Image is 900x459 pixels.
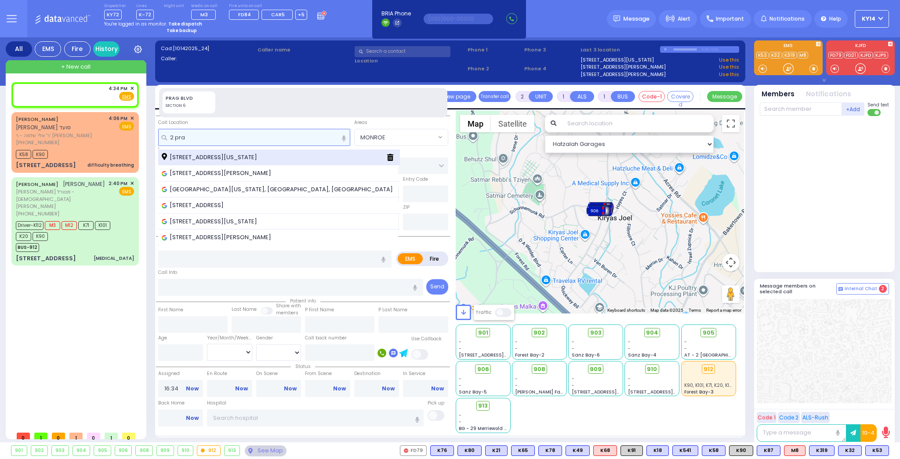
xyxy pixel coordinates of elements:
span: - [572,339,574,345]
span: - [459,419,461,425]
a: K32 [769,52,782,58]
img: google_icon.svg [162,187,167,192]
span: 4:06 PM [109,115,127,122]
div: 905 [94,446,111,455]
div: K58 [702,445,726,456]
span: members [276,310,298,316]
img: google_icon.svg [162,171,167,176]
span: Help [829,15,841,23]
span: Forest Bay-3 [684,389,714,395]
span: - [684,339,687,345]
span: - [572,375,574,382]
button: Toggle fullscreen view [722,115,740,132]
label: KJFD [826,44,895,50]
img: red-radio-icon.svg [404,448,408,453]
span: - [459,339,461,345]
div: K78 [538,445,562,456]
label: Caller: [161,55,255,62]
input: (000)000-00000 [424,14,493,24]
span: [PERSON_NAME] Farm [515,389,567,395]
span: Sanz Bay-5 [459,389,487,395]
span: M12 [62,221,77,230]
span: 909 [590,365,602,374]
img: Google [458,302,487,313]
div: BLS [809,445,835,456]
a: FD79 [828,52,843,58]
strong: Take dispatch [168,21,202,27]
label: Destination [354,370,399,377]
label: ZIP [403,204,410,211]
div: K32 [838,445,862,456]
input: Search member [760,102,842,116]
div: 910 [178,446,193,455]
span: K-72 [136,10,154,20]
div: 902 [588,200,614,214]
span: Internal Chat [845,286,877,292]
span: 0 [17,433,30,439]
span: 0 [122,433,135,439]
span: KY14 [862,15,875,23]
label: Turn off text [867,108,882,117]
img: comment-alt.png [838,287,843,291]
div: 913 [225,446,240,455]
div: PRAG BLVD [166,95,213,102]
span: K90, K101, K71, K20, K112, M3, M12 [684,382,753,389]
a: FD21 [844,52,858,58]
span: Alert [678,15,690,23]
span: EMS [119,122,134,131]
button: ALS [570,91,594,102]
span: - [459,382,461,389]
label: Fire [422,253,447,264]
div: FD79 [400,445,427,456]
span: CAR5 [271,11,285,18]
span: Driver-K112 [16,221,44,230]
span: 906 [477,365,489,374]
span: 0 [52,433,65,439]
span: - [572,345,574,352]
span: 905 [703,328,715,337]
label: Gender [256,335,273,342]
span: 903 [590,328,602,337]
a: History [93,41,120,57]
span: - [628,345,631,352]
span: Phone 4 [524,65,578,73]
span: 913 [478,401,488,410]
h5: Message members on selected call [760,283,836,295]
span: [PERSON_NAME] סועד [16,124,71,131]
span: ✕ [130,115,134,122]
span: KY72 [104,10,122,20]
span: K58 [16,150,31,159]
div: K80 [457,445,482,456]
small: Share with [276,302,301,309]
label: In Service [403,370,448,377]
label: Last Name [232,306,257,313]
span: Phone 2 [468,65,521,73]
button: Transfer call [479,91,511,102]
label: Lines [136,4,154,9]
span: 1 [105,433,118,439]
span: 2 [879,285,887,293]
input: Search hospital [207,409,424,426]
label: Use Callback [411,335,442,342]
div: BLS [430,445,454,456]
label: Night unit [164,4,184,9]
label: Assigned [158,370,203,377]
span: [STREET_ADDRESS][PERSON_NAME] [162,233,274,242]
div: K49 [566,445,590,456]
span: K90 [33,232,48,241]
label: P First Name [305,306,334,313]
span: Patient info [286,298,320,304]
div: 906 [115,446,132,455]
div: BLS [757,445,780,456]
div: K68 [593,445,617,456]
span: FD84 [238,11,251,18]
a: Open this area in Google Maps (opens a new window) [458,302,487,313]
span: 2:40 PM [109,180,127,187]
span: BG - 29 Merriewold S. [459,425,508,432]
label: Caller name [258,46,352,54]
button: Show street map [460,115,491,132]
span: Sanz Bay-6 [572,352,600,358]
span: - [628,339,631,345]
label: Pick up [428,400,444,407]
button: UNIT [529,91,553,102]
